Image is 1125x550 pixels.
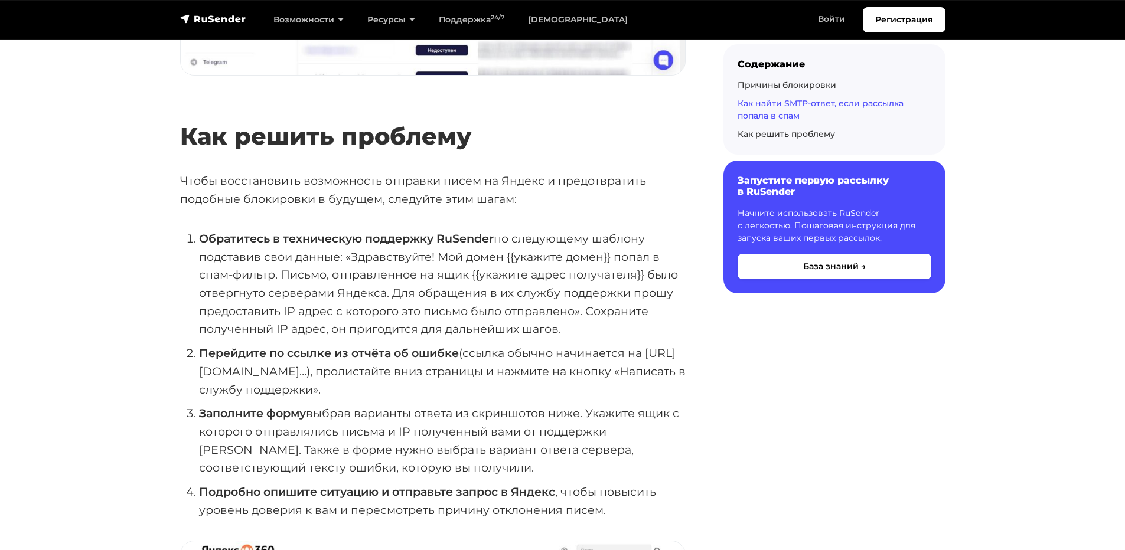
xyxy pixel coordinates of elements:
[199,404,686,477] li: выбрав варианты ответа из скриншотов ниже. Укажите ящик с которого отправлялись письма и IP получ...
[199,231,494,245] strong: Обратитесь в техническую поддержку RuSender
[738,207,931,244] p: Начните использовать RuSender с легкостью. Пошаговая инструкция для запуска ваших первых рассылок.
[199,406,306,420] strong: Заполните форму
[738,98,904,121] a: Как найти SMTP-ответ, если рассылка попала в спам
[356,8,427,32] a: Ресурсы
[199,484,555,499] strong: Подробно опишите ситуацию и отправьте запрос в Яндекс
[180,13,246,25] img: RuSender
[806,7,857,31] a: Войти
[199,230,686,338] li: по следующему шаблону подставив свои данные: «Здравствуйте! Мой домен {{укажите домен}} попал в с...
[863,7,945,32] a: Регистрация
[199,483,686,519] li: , чтобы повысить уровень доверия к вам и пересмотреть причину отклонения писем.
[262,8,356,32] a: Возможности
[427,8,516,32] a: Поддержка24/7
[738,80,836,90] a: Причины блокировки
[491,14,504,21] sup: 24/7
[738,58,931,70] div: Содержание
[180,87,686,150] h2: Как решить проблему
[738,175,931,197] h6: Запустите первую рассылку в RuSender
[738,129,835,139] a: Как решить проблему
[516,8,640,32] a: [DEMOGRAPHIC_DATA]
[199,344,686,398] li: (ссылка обычно начинается на [URL][DOMAIN_NAME]…), пролистайте вниз страницы и нажмите на кнопку ...
[723,161,945,293] a: Запустите первую рассылку в RuSender Начните использовать RuSender с легкостью. Пошаговая инструк...
[180,172,686,208] p: Чтобы восстановить возможность отправки писем на Яндекс и предотвратить подобные блокировки в буд...
[738,254,931,279] button: База знаний →
[199,346,459,360] strong: Перейдите по ссылке из отчёта об ошибке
